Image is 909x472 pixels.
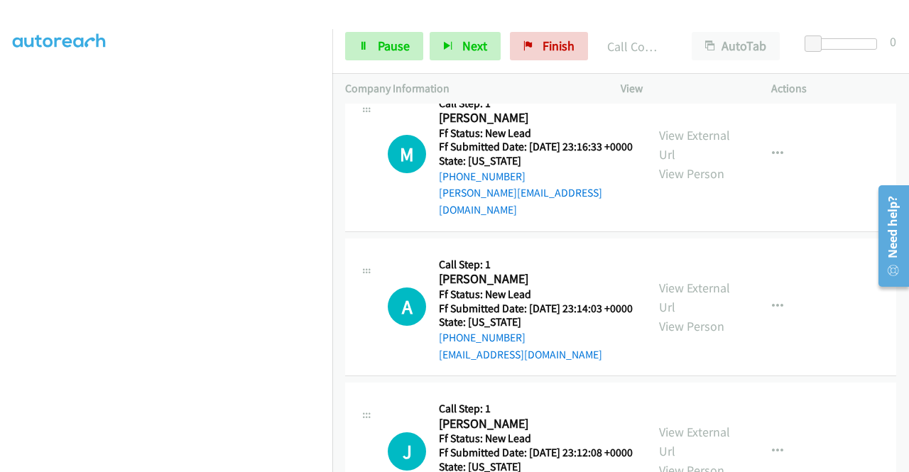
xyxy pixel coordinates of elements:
[345,32,423,60] a: Pause
[659,318,724,334] a: View Person
[439,186,602,216] a: [PERSON_NAME][EMAIL_ADDRESS][DOMAIN_NAME]
[510,32,588,60] a: Finish
[388,135,426,173] div: The call is yet to be attempted
[439,271,633,287] h2: [PERSON_NAME]
[439,154,633,168] h5: State: [US_STATE]
[659,127,730,163] a: View External Url
[659,424,730,459] a: View External Url
[659,280,730,315] a: View External Url
[439,302,633,316] h5: Ff Submitted Date: [DATE] 23:14:03 +0000
[439,348,602,361] a: [EMAIL_ADDRESS][DOMAIN_NAME]
[439,432,633,446] h5: Ff Status: New Lead
[439,170,526,183] a: [PHONE_NUMBER]
[771,80,896,97] p: Actions
[378,38,410,54] span: Pause
[869,180,909,292] iframe: Resource Center
[621,80,746,97] p: View
[692,32,780,60] button: AutoTab
[439,97,633,111] h5: Call Step: 1
[439,110,633,126] h2: [PERSON_NAME]
[430,32,501,60] button: Next
[543,38,575,54] span: Finish
[439,331,526,344] a: [PHONE_NUMBER]
[439,402,633,416] h5: Call Step: 1
[812,38,877,50] div: Delay between calls (in seconds)
[462,38,487,54] span: Next
[890,32,896,51] div: 0
[439,258,633,272] h5: Call Step: 1
[439,126,633,141] h5: Ff Status: New Lead
[439,446,633,460] h5: Ff Submitted Date: [DATE] 23:12:08 +0000
[439,140,633,154] h5: Ff Submitted Date: [DATE] 23:16:33 +0000
[388,432,426,471] h1: J
[439,287,633,302] h5: Ff Status: New Lead
[659,165,724,182] a: View Person
[388,432,426,471] div: The call is yet to be attempted
[388,135,426,173] h1: M
[345,80,595,97] p: Company Information
[439,416,633,432] h2: [PERSON_NAME]
[388,287,426,326] h1: A
[388,287,426,326] div: The call is yet to be attempted
[439,315,633,329] h5: State: [US_STATE]
[607,37,666,56] p: Call Completed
